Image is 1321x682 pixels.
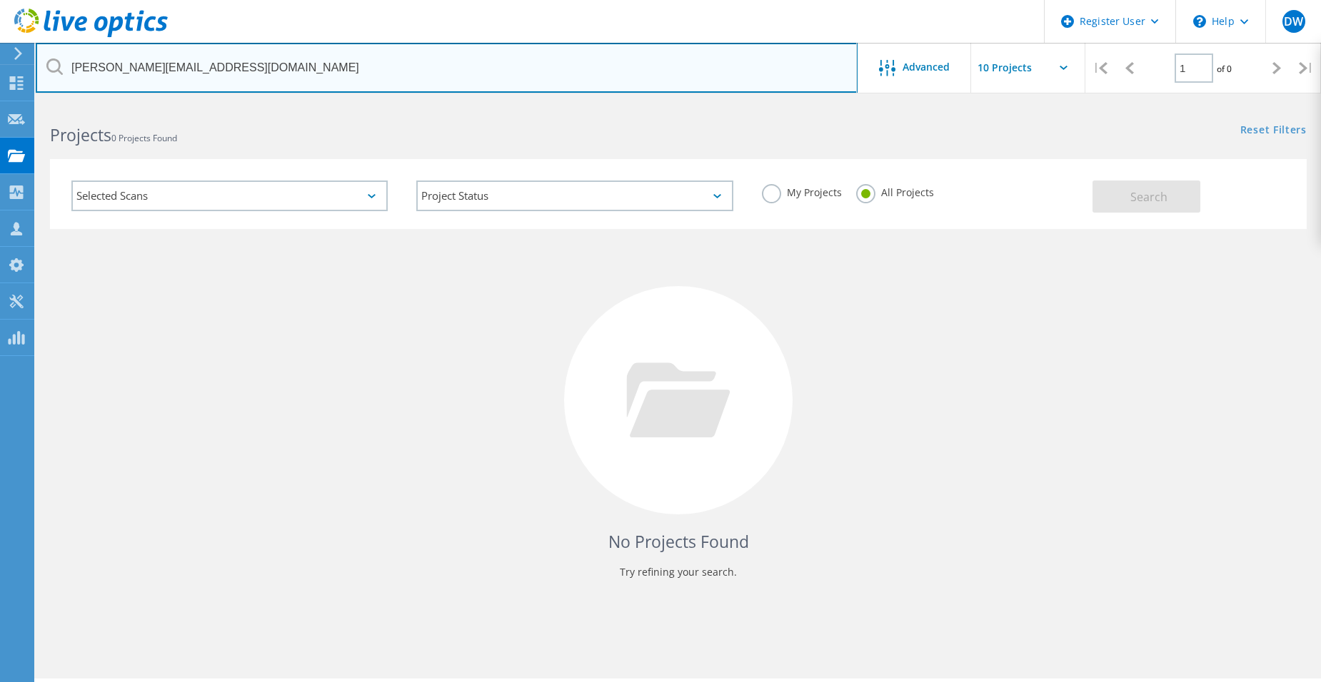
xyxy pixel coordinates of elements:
[71,180,388,211] div: Selected Scans
[1093,180,1200,213] button: Search
[1240,125,1307,137] a: Reset Filters
[1217,63,1232,75] span: of 0
[762,184,842,198] label: My Projects
[1085,43,1115,93] div: |
[903,62,950,72] span: Advanced
[14,30,168,40] a: Live Optics Dashboard
[856,184,934,198] label: All Projects
[64,530,1292,554] h4: No Projects Found
[1130,189,1167,205] span: Search
[36,43,858,93] input: Search projects by name, owner, ID, company, etc
[416,180,733,211] div: Project Status
[1284,16,1303,27] span: DW
[64,561,1292,584] p: Try refining your search.
[1292,43,1321,93] div: |
[1193,15,1206,28] svg: \n
[111,132,177,144] span: 0 Projects Found
[50,123,111,146] b: Projects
